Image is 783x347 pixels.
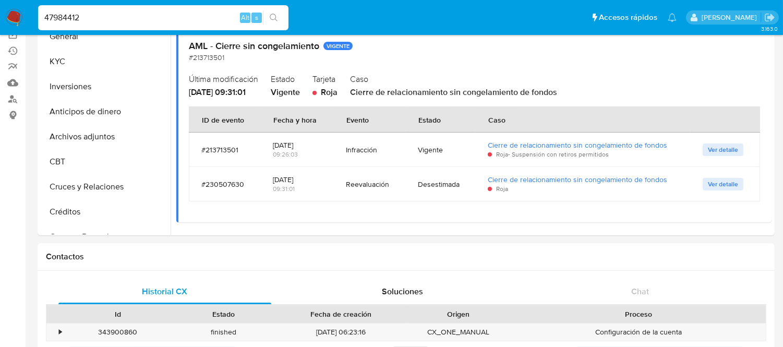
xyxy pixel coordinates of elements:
div: Id [72,309,163,319]
button: Anticipos de dinero [40,99,171,124]
span: 3.163.0 [761,25,778,33]
span: Alt [241,13,249,22]
button: General [40,24,171,49]
a: Notificaciones [668,13,677,22]
div: CX_ONE_MANUAL [405,324,511,341]
button: KYC [40,49,171,74]
p: zoe.breuer@mercadolibre.com [702,13,761,22]
input: Buscar usuario o caso... [38,11,288,25]
div: Proceso [519,309,758,319]
a: Salir [764,12,775,23]
button: Cuentas Bancarias [40,224,171,249]
div: 343900860 [65,324,171,341]
button: CBT [40,149,171,174]
button: Créditos [40,199,171,224]
div: Origen [413,309,504,319]
div: Fecha de creación [284,309,398,319]
span: Historial CX [142,285,187,297]
h1: Contactos [46,252,766,262]
button: Inversiones [40,74,171,99]
div: Estado [178,309,269,319]
button: Archivos adjuntos [40,124,171,149]
div: [DATE] 06:23:16 [276,324,405,341]
span: Accesos rápidos [599,12,657,23]
span: s [255,13,258,22]
div: finished [171,324,276,341]
div: • [59,327,62,337]
span: Chat [631,285,649,297]
button: Cruces y Relaciones [40,174,171,199]
div: Configuración de la cuenta [511,324,766,341]
button: search-icon [263,10,284,25]
span: Soluciones [382,285,423,297]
